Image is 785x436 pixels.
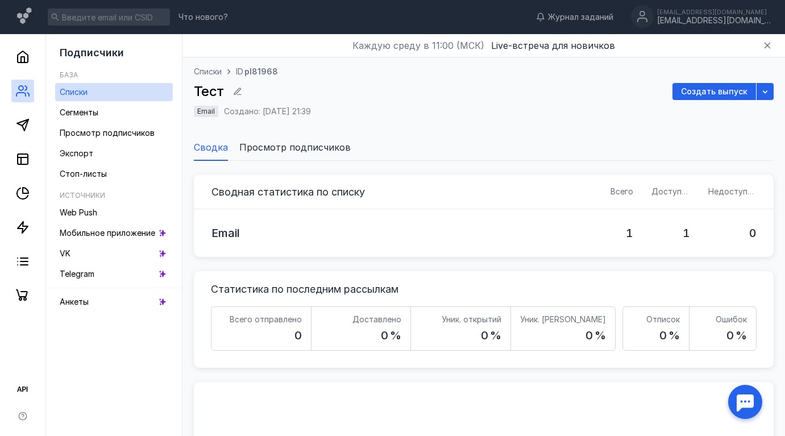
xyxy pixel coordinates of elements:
span: Доступно [651,186,691,196]
span: Доставлено [352,314,401,324]
span: Email [197,107,215,115]
span: Экспорт [60,148,93,158]
span: Каждую среду в 11:00 (МСК) [352,39,484,52]
div: [EMAIL_ADDRESS][DOMAIN_NAME] [657,9,771,15]
span: Списки [60,87,88,97]
span: Статистика по последним рассылкам [211,283,398,295]
span: Telegram [60,269,94,279]
span: Web Push [60,207,97,217]
span: Сегменты [60,107,98,117]
span: Анкеты [60,297,89,306]
a: Анкеты [55,293,173,311]
span: Что нового? [178,13,228,21]
span: Просмотр подписчиков [239,140,351,154]
span: Уник. открытий [442,314,501,324]
span: Отписок [646,314,680,324]
span: ID [236,67,243,76]
div: 0 [294,327,302,343]
span: Журнал заданий [548,11,613,23]
span: Live-встреча для новичков [491,40,615,51]
span: Тест [194,83,223,99]
div: 0 % [726,327,747,343]
span: Всего [610,186,633,196]
input: Введите email или CSID [48,9,170,26]
a: Стоп-листы [55,165,173,183]
a: Журнал заданий [530,11,619,23]
span: Недоступно [708,186,757,196]
div: Создано: [DATE] 21:39 [224,107,311,115]
div: 0 % [659,327,680,343]
div: 0 % [381,327,401,343]
a: VK [55,244,173,263]
button: Создать выпуск [672,83,756,100]
span: Мобильное приложение [60,228,155,238]
div: 0 % [481,327,501,343]
h5: Источники [60,191,105,200]
span: Подписчики [60,47,124,59]
span: Email [211,226,240,240]
span: pl81968 [244,66,278,77]
h5: База [60,70,78,79]
span: 1 [626,226,633,240]
a: Просмотр подписчиков [55,124,173,142]
span: Ошибок [716,314,747,324]
span: Сводная статистика по списку [211,186,365,198]
span: VK [60,248,70,258]
div: 0 % [585,327,606,343]
span: Создать выпуск [681,87,747,97]
span: Просмотр подписчиков [60,128,155,138]
a: Telegram [55,265,173,283]
button: Live-встреча для новичков [491,39,615,52]
div: [EMAIL_ADDRESS][DOMAIN_NAME] [657,16,771,26]
a: Что нового? [173,13,234,21]
span: 1 [683,226,690,240]
a: Списки [194,66,222,77]
span: Стоп-листы [60,169,107,178]
a: Списки [55,83,173,101]
a: Сегменты [55,103,173,122]
a: Web Push [55,204,173,222]
span: Уник. [PERSON_NAME] [520,314,606,324]
span: Всего отправлено [230,314,302,324]
span: 0 [749,226,756,240]
a: Мобильное приложение [55,224,173,242]
a: Экспорт [55,144,173,163]
span: Сводка [194,140,228,154]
